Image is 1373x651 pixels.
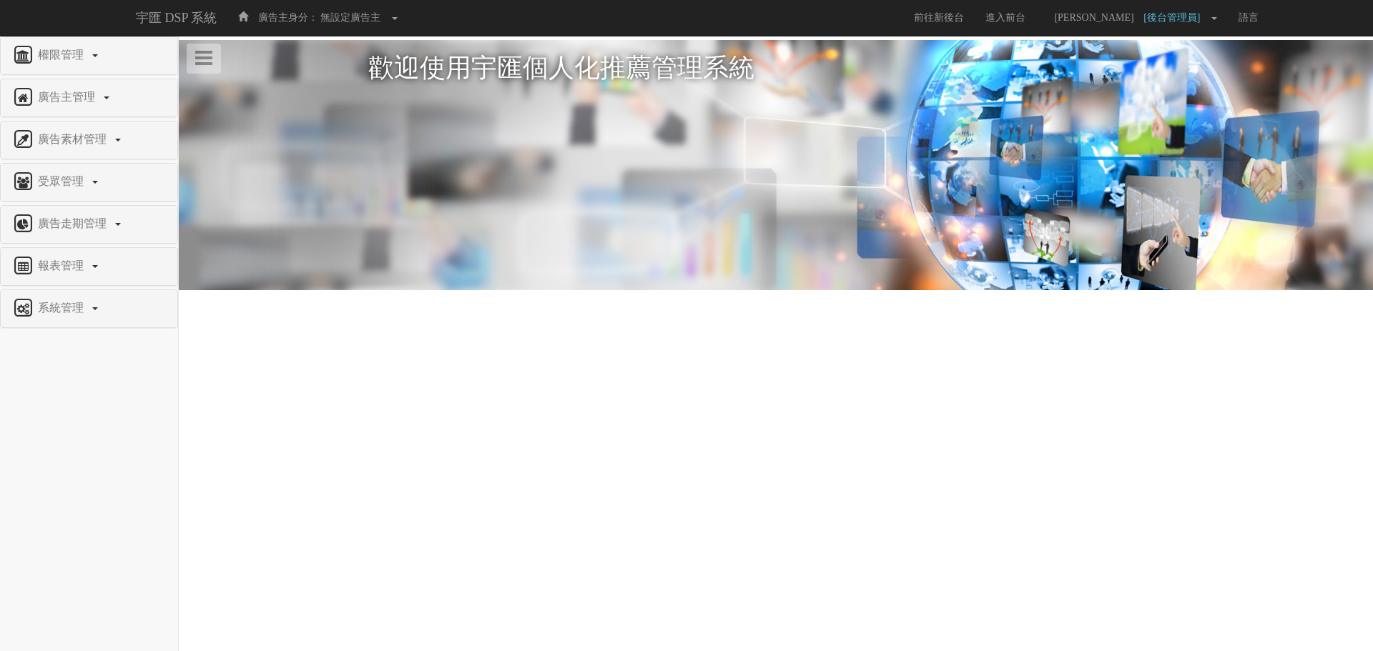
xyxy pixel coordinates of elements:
[34,175,91,187] span: 受眾管理
[1143,12,1207,23] span: [後台管理員]
[320,12,380,23] span: 無設定廣告主
[34,49,91,61] span: 權限管理
[258,12,318,23] span: 廣告主身分：
[34,133,114,145] span: 廣告素材管理
[1047,12,1141,23] span: [PERSON_NAME]
[11,44,167,67] a: 權限管理
[34,217,114,229] span: 廣告走期管理
[11,129,167,151] a: 廣告素材管理
[34,302,91,314] span: 系統管理
[11,86,167,109] a: 廣告主管理
[11,255,167,278] a: 報表管理
[368,54,1183,83] h1: 歡迎使用宇匯個人化推薦管理系統
[11,171,167,194] a: 受眾管理
[34,91,102,103] span: 廣告主管理
[11,297,167,320] a: 系統管理
[34,259,91,272] span: 報表管理
[11,213,167,236] a: 廣告走期管理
